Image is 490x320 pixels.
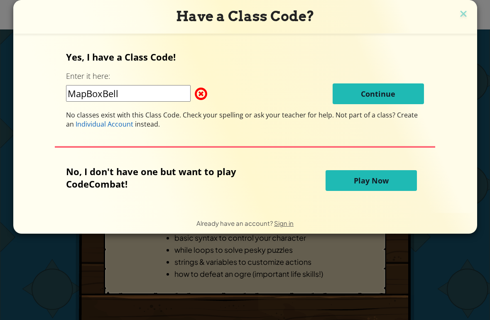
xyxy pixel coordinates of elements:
[66,110,418,129] span: Not part of a class? Create an
[66,51,424,63] p: Yes, I have a Class Code!
[176,8,314,24] span: Have a Class Code?
[326,170,417,191] button: Play Now
[354,176,389,186] span: Play Now
[66,71,110,81] label: Enter it here:
[333,83,424,104] button: Continue
[361,89,395,99] span: Continue
[458,8,469,21] img: close icon
[274,219,294,227] a: Sign in
[133,120,160,129] span: instead.
[66,165,277,190] p: No, I don't have one but want to play CodeCombat!
[66,110,336,120] span: No classes exist with this Class Code. Check your spelling or ask your teacher for help.
[76,120,133,129] span: Individual Account
[196,219,274,227] span: Already have an account?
